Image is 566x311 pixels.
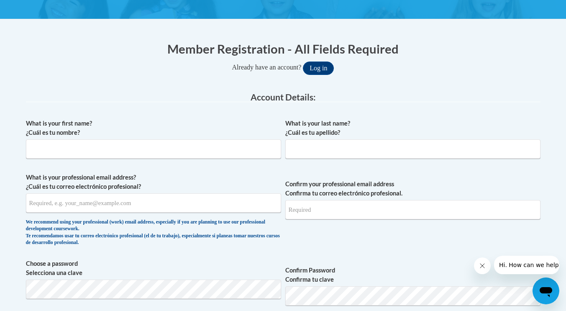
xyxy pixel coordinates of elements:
span: Already have an account? [232,64,302,71]
h1: Member Registration - All Fields Required [26,40,540,57]
label: Choose a password Selecciona una clave [26,259,281,278]
input: Metadata input [285,139,540,159]
button: Log in [303,62,334,75]
iframe: Message from company [494,256,559,274]
div: We recommend using your professional (work) email address, especially if you are planning to use ... [26,219,281,247]
label: Confirm your professional email address Confirma tu correo electrónico profesional. [285,180,540,198]
span: Hi. How can we help? [5,6,68,13]
iframe: Button to launch messaging window [533,278,559,304]
label: Confirm Password Confirma tu clave [285,266,540,284]
iframe: Close message [474,257,491,274]
input: Metadata input [26,139,281,159]
input: Required [285,200,540,219]
input: Metadata input [26,193,281,213]
label: What is your last name? ¿Cuál es tu apellido? [285,119,540,137]
label: What is your professional email address? ¿Cuál es tu correo electrónico profesional? [26,173,281,191]
span: Account Details: [251,92,316,102]
label: What is your first name? ¿Cuál es tu nombre? [26,119,281,137]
